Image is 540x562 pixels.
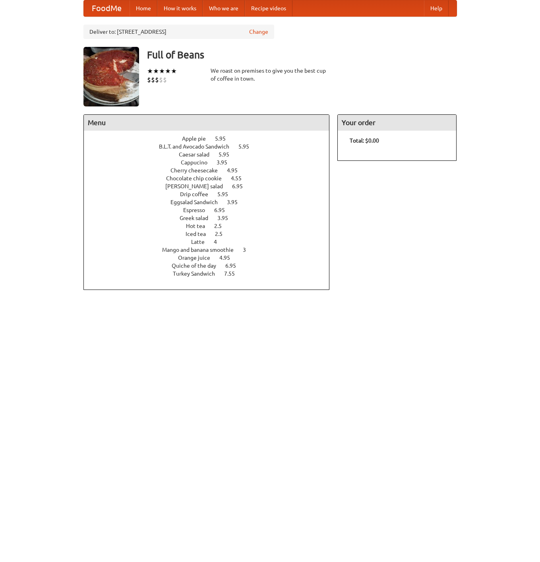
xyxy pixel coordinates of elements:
span: 5.95 [238,143,257,150]
span: Cappucino [181,159,215,166]
a: Help [424,0,449,16]
li: $ [151,75,155,84]
li: ★ [147,67,153,75]
a: Orange juice 4.95 [178,255,245,261]
span: 5.95 [215,135,234,142]
a: Recipe videos [245,0,292,16]
a: Home [130,0,157,16]
span: 5.95 [217,191,236,197]
a: Greek salad 3.95 [180,215,243,221]
li: $ [147,75,151,84]
span: 3.95 [217,215,236,221]
h4: Menu [84,115,329,131]
a: Iced tea 2.5 [186,231,237,237]
span: [PERSON_NAME] salad [165,183,231,189]
b: Total: $0.00 [350,137,379,144]
a: Caesar salad 5.95 [179,151,244,158]
li: $ [155,75,159,84]
span: 6.95 [214,207,233,213]
a: Apple pie 5.95 [182,135,240,142]
span: 4.95 [227,167,246,174]
a: Espresso 6.95 [183,207,240,213]
span: 6.95 [225,263,244,269]
li: $ [159,75,163,84]
div: Deliver to: [STREET_ADDRESS] [83,25,274,39]
span: Mango and banana smoothie [162,247,242,253]
a: FoodMe [84,0,130,16]
span: Eggsalad Sandwich [170,199,226,205]
span: Apple pie [182,135,214,142]
span: Drip coffee [180,191,216,197]
li: ★ [153,67,159,75]
li: ★ [165,67,171,75]
span: Chocolate chip cookie [166,175,230,182]
a: Mango and banana smoothie 3 [162,247,261,253]
span: 6.95 [232,183,251,189]
span: 4.95 [219,255,238,261]
span: 3.95 [217,159,235,166]
span: 2.5 [214,223,230,229]
span: Espresso [183,207,213,213]
span: Iced tea [186,231,214,237]
a: Eggsalad Sandwich 3.95 [170,199,252,205]
li: ★ [159,67,165,75]
span: 5.95 [219,151,237,158]
span: Orange juice [178,255,218,261]
span: 4 [214,239,225,245]
a: Hot tea 2.5 [186,223,236,229]
a: Chocolate chip cookie 4.55 [166,175,256,182]
span: Quiche of the day [172,263,224,269]
span: Caesar salad [179,151,217,158]
img: angular.jpg [83,47,139,106]
a: Drip coffee 5.95 [180,191,243,197]
a: Change [249,28,268,36]
a: Quiche of the day 6.95 [172,263,251,269]
li: $ [163,75,167,84]
span: Hot tea [186,223,213,229]
li: ★ [171,67,177,75]
div: We roast on premises to give you the best cup of coffee in town. [211,67,330,83]
a: Cappucino 3.95 [181,159,242,166]
a: Cherry cheesecake 4.95 [170,167,252,174]
span: Turkey Sandwich [173,270,223,277]
span: 4.55 [231,175,250,182]
a: Latte 4 [191,239,232,245]
a: How it works [157,0,203,16]
span: Cherry cheesecake [170,167,226,174]
h3: Full of Beans [147,47,457,63]
a: [PERSON_NAME] salad 6.95 [165,183,257,189]
a: Who we are [203,0,245,16]
span: Greek salad [180,215,216,221]
a: Turkey Sandwich 7.55 [173,270,250,277]
span: Latte [191,239,213,245]
a: B.L.T. and Avocado Sandwich 5.95 [159,143,264,150]
span: B.L.T. and Avocado Sandwich [159,143,237,150]
h4: Your order [338,115,456,131]
span: 2.5 [215,231,230,237]
span: 3.95 [227,199,246,205]
span: 7.55 [224,270,243,277]
span: 3 [243,247,254,253]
